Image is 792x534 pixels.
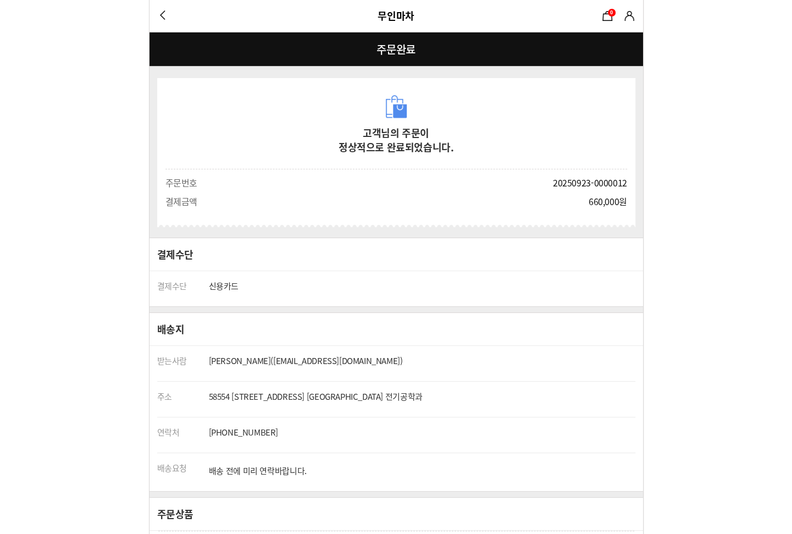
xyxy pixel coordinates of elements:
[209,417,635,453] td: [PHONE_NUMBER]
[157,382,209,417] th: 주소
[209,280,239,292] span: 신용카드
[209,465,635,477] span: 배송 전에 미리 연락바랍니다.
[155,8,171,24] a: 뒤로가기
[589,195,627,208] span: 660,000원
[209,382,635,417] td: 58554 [STREET_ADDRESS] [GEOGRAPHIC_DATA] 전기공학과
[157,417,209,453] th: 연락처
[621,8,638,24] a: 마이쇼핑
[158,192,209,211] th: 결제금액
[339,125,453,155] strong: 고객님의 주문이 정상적으로 완료되었습니다.
[157,322,185,337] h2: 배송지
[553,176,627,189] span: 20250923-0000012
[157,453,209,492] th: 배송요청
[157,271,209,306] th: 결제수단
[157,247,193,262] h2: 결제수단
[610,9,613,16] span: 0
[157,346,209,382] th: 받는사람
[149,32,643,67] h1: 주문완료
[158,173,209,192] th: 주문번호
[209,346,635,382] td: [PERSON_NAME]([EMAIL_ADDRESS][DOMAIN_NAME])
[378,8,414,23] a: 무인마차
[157,507,193,521] h2: 주문상품
[599,8,616,24] a: 장바구니0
